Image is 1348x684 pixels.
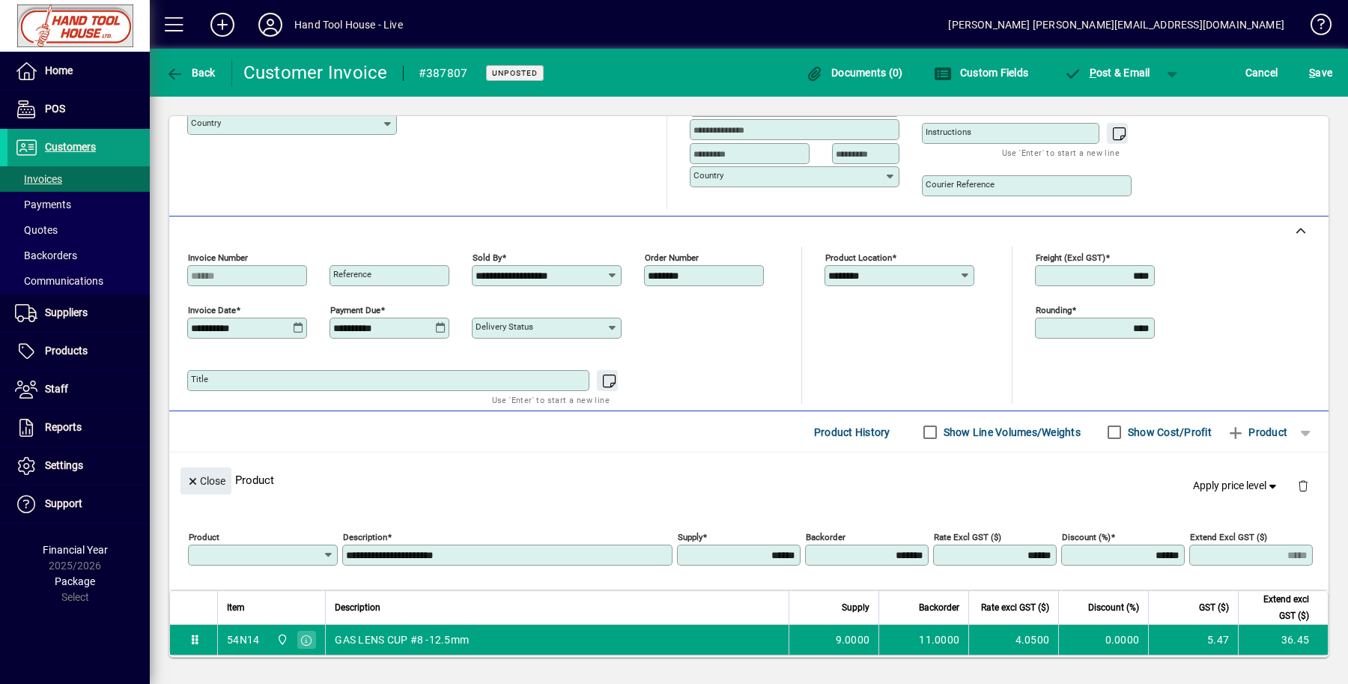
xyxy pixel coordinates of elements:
mat-label: Country [191,118,221,128]
mat-label: Product [189,532,219,542]
a: Home [7,52,150,90]
a: POS [7,91,150,128]
span: Close [186,469,225,494]
mat-label: Sold by [473,252,502,263]
span: Financial Year [43,544,108,556]
button: Custom Fields [930,59,1032,86]
td: 0.0000 [1058,625,1148,655]
mat-hint: Use 'Enter' to start a new line [1002,144,1120,161]
mat-label: Country [693,170,723,181]
span: Product History [814,420,890,444]
span: GAS LENS CUP #8 -12.5mm [335,632,469,647]
mat-label: Rate excl GST ($) [934,532,1001,542]
a: Invoices [7,166,150,192]
button: Save [1305,59,1336,86]
button: Profile [246,11,294,38]
a: Payments [7,192,150,217]
a: Suppliers [7,294,150,332]
button: Cancel [1242,59,1282,86]
span: Quotes [15,224,58,236]
app-page-header-button: Delete [1285,479,1321,492]
mat-label: Description [343,532,387,542]
a: Support [7,485,150,523]
span: P [1090,67,1096,79]
span: ost & Email [1063,67,1150,79]
button: Product History [808,419,896,446]
a: Backorders [7,243,150,268]
a: Settings [7,447,150,485]
button: Documents (0) [802,59,907,86]
span: 11.0000 [919,632,959,647]
span: Backorders [15,249,77,261]
span: Description [335,599,380,616]
button: Product [1219,419,1295,446]
span: 9.0000 [836,632,870,647]
div: 4.0500 [978,632,1049,647]
div: 54N14 [227,632,259,647]
span: Back [166,67,216,79]
span: Frankton [273,632,290,648]
div: [PERSON_NAME] [PERSON_NAME][EMAIL_ADDRESS][DOMAIN_NAME] [948,13,1284,37]
app-page-header-button: Back [150,59,232,86]
mat-label: Payment due [330,305,380,315]
a: Reports [7,409,150,447]
button: Post & Email [1056,59,1158,86]
button: Delete [1285,467,1321,503]
mat-hint: Use 'Enter' to start a new line [492,391,610,408]
span: Package [55,575,95,587]
button: Add [198,11,246,38]
mat-label: Invoice date [188,305,236,315]
span: Custom Fields [934,67,1028,79]
a: Knowledge Base [1299,3,1329,52]
span: Item [227,599,245,616]
span: Support [45,497,82,509]
app-page-header-button: Close [177,473,235,487]
span: Settings [45,459,83,471]
span: Payments [15,199,71,211]
button: Close [180,467,231,494]
span: ave [1309,61,1332,85]
span: Home [45,64,73,76]
mat-label: Product location [825,252,892,263]
div: Customer Invoice [243,61,388,85]
span: POS [45,103,65,115]
span: Invoices [15,173,62,185]
span: Communications [15,275,103,287]
span: Products [45,345,88,357]
mat-label: Rounding [1036,305,1072,315]
span: Rate excl GST ($) [981,599,1049,616]
span: Backorder [919,599,959,616]
div: #387807 [419,61,468,85]
td: 5.47 [1148,625,1238,655]
span: Cancel [1245,61,1278,85]
mat-label: Title [191,374,208,384]
span: Customers [45,141,96,153]
span: GST ($) [1199,599,1229,616]
mat-label: Backorder [806,532,845,542]
span: Documents (0) [806,67,903,79]
a: Staff [7,371,150,408]
a: Quotes [7,217,150,243]
td: 36.45 [1238,625,1328,655]
span: Supply [842,599,869,616]
div: Hand Tool House - Live [294,13,403,37]
span: Unposted [492,68,538,78]
label: Show Line Volumes/Weights [941,425,1081,440]
span: Extend excl GST ($) [1248,591,1309,624]
span: Suppliers [45,306,88,318]
mat-label: Courier Reference [926,179,995,190]
label: Show Cost/Profit [1125,425,1212,440]
mat-label: Invoice number [188,252,248,263]
mat-label: Delivery status [476,321,533,332]
button: Back [162,59,219,86]
span: Product [1227,420,1287,444]
mat-label: Freight (excl GST) [1036,252,1105,263]
div: Product [169,453,1329,507]
span: Reports [45,421,82,433]
span: Discount (%) [1088,599,1139,616]
mat-label: Reference [333,269,371,279]
span: Staff [45,383,68,395]
mat-label: Discount (%) [1062,532,1111,542]
mat-label: Instructions [926,127,971,137]
span: S [1309,67,1315,79]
